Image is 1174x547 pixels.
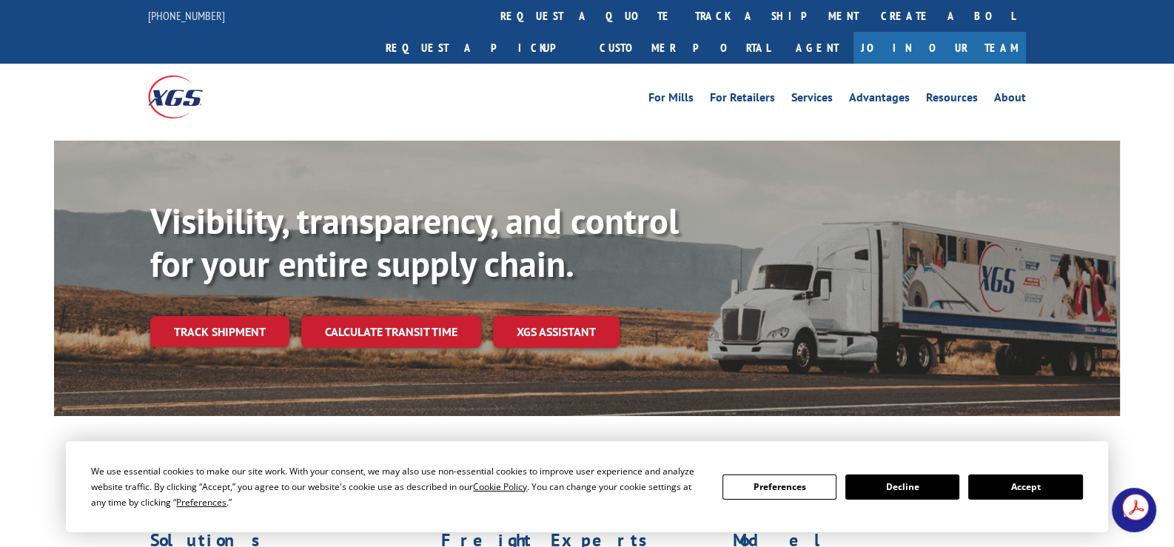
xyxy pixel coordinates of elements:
a: Customer Portal [588,32,781,64]
button: Decline [845,474,959,500]
a: Join Our Team [853,32,1026,64]
a: Resources [926,92,978,108]
div: Cookie Consent Prompt [66,441,1108,532]
span: Cookie Policy [473,480,527,493]
b: Visibility, transparency, and control for your entire supply chain. [150,198,679,286]
a: Calculate transit time [301,316,481,348]
a: Advantages [849,92,910,108]
a: Request a pickup [375,32,588,64]
button: Preferences [722,474,836,500]
a: XGS ASSISTANT [493,316,620,348]
a: Agent [781,32,853,64]
span: Preferences [176,496,227,509]
a: Track shipment [150,316,289,347]
a: Services [791,92,833,108]
a: For Mills [648,92,694,108]
button: Accept [968,474,1082,500]
a: [PHONE_NUMBER] [148,8,225,23]
div: We use essential cookies to make our site work. With your consent, we may also use non-essential ... [91,463,704,510]
a: About [994,92,1026,108]
a: For Retailers [710,92,775,108]
a: Open chat [1112,488,1156,532]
